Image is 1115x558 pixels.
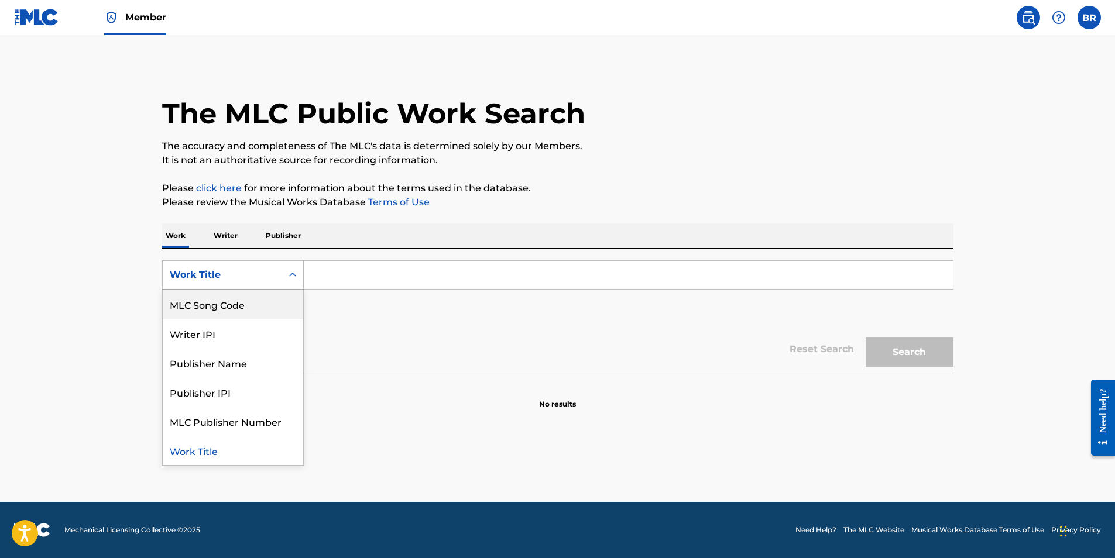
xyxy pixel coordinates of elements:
[1082,371,1115,465] iframe: Resource Center
[1017,6,1040,29] a: Public Search
[843,525,904,535] a: The MLC Website
[162,181,953,195] p: Please for more information about the terms used in the database.
[162,223,189,248] p: Work
[125,11,166,24] span: Member
[14,523,50,537] img: logo
[1078,6,1101,29] div: User Menu
[539,385,576,409] p: No results
[162,153,953,167] p: It is not an authoritative source for recording information.
[162,96,585,131] h1: The MLC Public Work Search
[64,525,200,535] span: Mechanical Licensing Collective © 2025
[1021,11,1035,25] img: search
[210,223,241,248] p: Writer
[911,525,1044,535] a: Musical Works Database Terms of Use
[262,223,304,248] p: Publisher
[163,377,303,407] div: Publisher IPI
[170,268,275,282] div: Work Title
[162,260,953,373] form: Search Form
[1060,514,1067,549] div: Drag
[163,348,303,377] div: Publisher Name
[163,319,303,348] div: Writer IPI
[163,290,303,319] div: MLC Song Code
[162,195,953,209] p: Please review the Musical Works Database
[162,139,953,153] p: The accuracy and completeness of The MLC's data is determined solely by our Members.
[795,525,836,535] a: Need Help?
[163,436,303,465] div: Work Title
[1052,11,1066,25] img: help
[163,407,303,436] div: MLC Publisher Number
[104,11,118,25] img: Top Rightsholder
[1051,525,1101,535] a: Privacy Policy
[366,197,430,208] a: Terms of Use
[1047,6,1071,29] div: Help
[196,182,242,194] a: click here
[14,9,59,26] img: MLC Logo
[1056,502,1115,558] iframe: Chat Widget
